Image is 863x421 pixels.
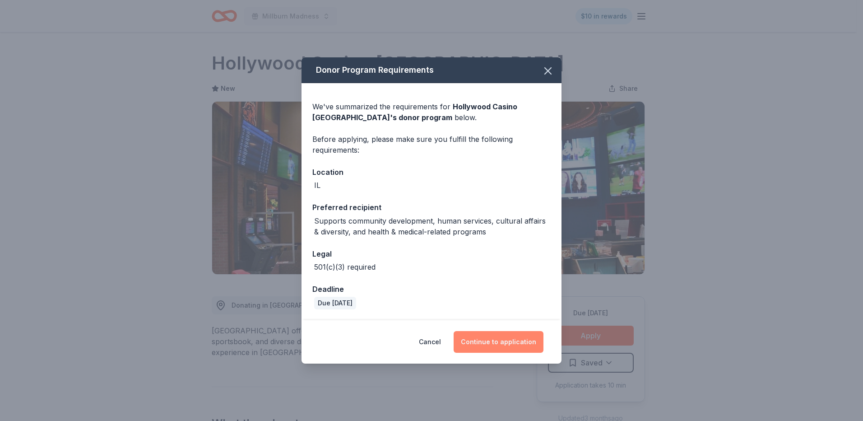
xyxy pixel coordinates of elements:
[312,283,551,295] div: Deadline
[314,180,320,191] div: IL
[314,215,551,237] div: Supports community development, human services, cultural affairs & diversity, and health & medica...
[312,248,551,260] div: Legal
[302,57,561,83] div: Donor Program Requirements
[312,101,551,123] div: We've summarized the requirements for below.
[419,331,441,353] button: Cancel
[454,331,543,353] button: Continue to application
[312,166,551,178] div: Location
[312,134,551,155] div: Before applying, please make sure you fulfill the following requirements:
[314,262,376,272] div: 501(c)(3) required
[314,297,356,309] div: Due [DATE]
[312,201,551,213] div: Preferred recipient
